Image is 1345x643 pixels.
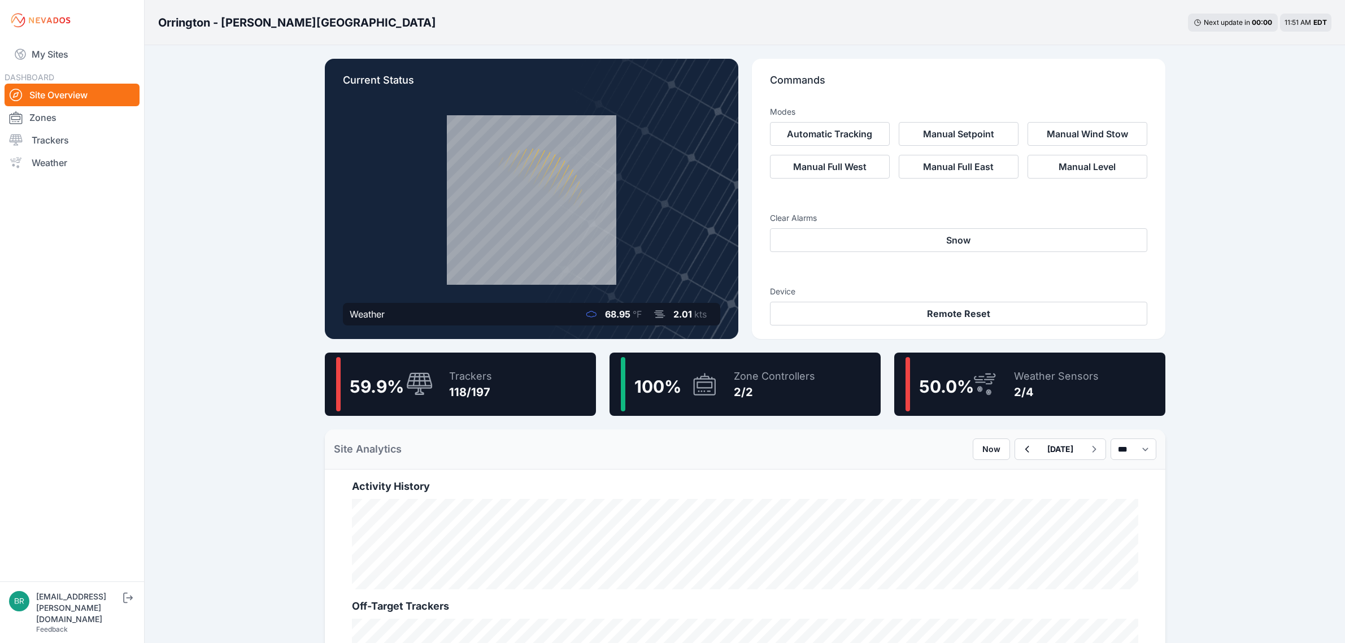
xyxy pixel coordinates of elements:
[973,438,1010,460] button: Now
[899,155,1018,179] button: Manual Full East
[9,591,29,611] img: brayden.sanford@nevados.solar
[5,106,140,129] a: Zones
[633,309,642,320] span: °F
[1204,18,1250,27] span: Next update in
[36,591,121,625] div: [EMAIL_ADDRESS][PERSON_NAME][DOMAIN_NAME]
[5,41,140,68] a: My Sites
[770,122,890,146] button: Automatic Tracking
[334,441,402,457] h2: Site Analytics
[610,353,881,416] a: 100%Zone Controllers2/2
[350,307,385,321] div: Weather
[352,598,1138,614] h2: Off-Target Trackers
[770,72,1147,97] p: Commands
[1028,122,1147,146] button: Manual Wind Stow
[770,286,1147,297] h3: Device
[158,8,436,37] nav: Breadcrumb
[352,479,1138,494] h2: Activity History
[1285,18,1311,27] span: 11:51 AM
[894,353,1165,416] a: 50.0%Weather Sensors2/4
[5,151,140,174] a: Weather
[1028,155,1147,179] button: Manual Level
[325,353,596,416] a: 59.9%Trackers118/197
[449,384,492,400] div: 118/197
[899,122,1018,146] button: Manual Setpoint
[634,376,681,397] span: 100 %
[919,376,974,397] span: 50.0 %
[694,309,707,320] span: kts
[770,155,890,179] button: Manual Full West
[770,302,1147,325] button: Remote Reset
[1014,384,1099,400] div: 2/4
[36,625,68,633] a: Feedback
[770,228,1147,252] button: Snow
[673,309,692,320] span: 2.01
[449,368,492,384] div: Trackers
[343,72,720,97] p: Current Status
[9,11,72,29] img: Nevados
[158,15,436,31] h3: Orrington - [PERSON_NAME][GEOGRAPHIC_DATA]
[5,84,140,106] a: Site Overview
[5,129,140,151] a: Trackers
[605,309,630,320] span: 68.95
[1038,439,1082,459] button: [DATE]
[5,72,54,82] span: DASHBOARD
[350,376,404,397] span: 59.9 %
[734,384,815,400] div: 2/2
[770,106,795,118] h3: Modes
[1313,18,1327,27] span: EDT
[1014,368,1099,384] div: Weather Sensors
[770,212,1147,224] h3: Clear Alarms
[1252,18,1272,27] div: 00 : 00
[734,368,815,384] div: Zone Controllers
